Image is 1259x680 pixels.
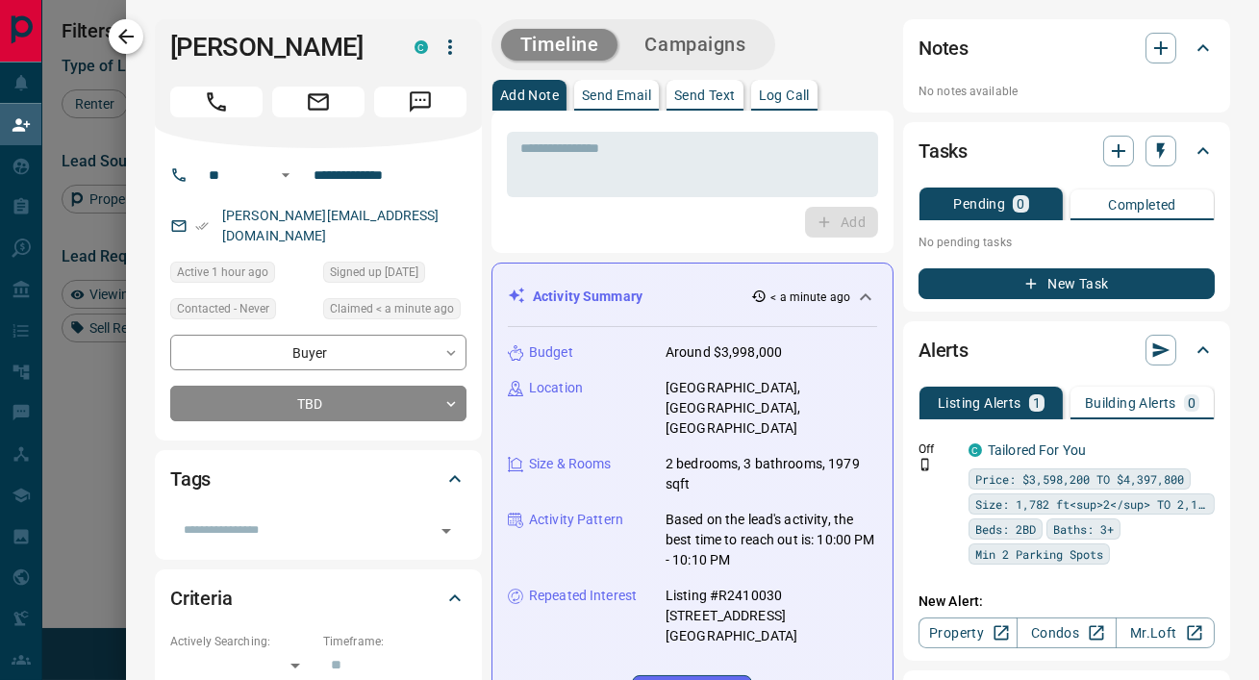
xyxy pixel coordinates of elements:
[919,33,969,63] h2: Notes
[1033,396,1041,410] p: 1
[272,87,365,117] span: Email
[938,396,1021,410] p: Listing Alerts
[919,458,932,471] svg: Push Notification Only
[323,633,466,650] p: Timeframe:
[975,469,1184,489] span: Price: $3,598,200 TO $4,397,800
[170,262,314,289] div: Tue Aug 12 2025
[1053,519,1114,539] span: Baths: 3+
[501,29,618,61] button: Timeline
[533,287,642,307] p: Activity Summary
[177,299,269,318] span: Contacted - Never
[170,386,466,421] div: TBD
[529,378,583,398] p: Location
[919,268,1215,299] button: New Task
[274,164,297,187] button: Open
[170,633,314,650] p: Actively Searching:
[177,263,268,282] span: Active 1 hour ago
[170,456,466,502] div: Tags
[170,464,211,494] h2: Tags
[625,29,765,61] button: Campaigns
[330,263,418,282] span: Signed up [DATE]
[1188,396,1196,410] p: 0
[953,197,1005,211] p: Pending
[770,289,850,306] p: < a minute ago
[529,510,623,530] p: Activity Pattern
[919,327,1215,373] div: Alerts
[969,443,982,457] div: condos.ca
[759,88,810,102] p: Log Call
[222,208,440,243] a: [PERSON_NAME][EMAIL_ADDRESS][DOMAIN_NAME]
[500,88,559,102] p: Add Note
[508,279,877,315] div: Activity Summary< a minute ago
[374,87,466,117] span: Message
[919,441,957,458] p: Off
[195,219,209,233] svg: Email Verified
[170,335,466,370] div: Buyer
[1085,396,1176,410] p: Building Alerts
[170,32,386,63] h1: [PERSON_NAME]
[582,88,651,102] p: Send Email
[919,136,968,166] h2: Tasks
[529,342,573,363] p: Budget
[666,586,877,646] p: Listing #R2410030 [STREET_ADDRESS][GEOGRAPHIC_DATA]
[919,128,1215,174] div: Tasks
[666,454,877,494] p: 2 bedrooms, 3 bathrooms, 1979 sqft
[1017,617,1116,648] a: Condos
[975,494,1208,514] span: Size: 1,782 ft<sup>2</sup> TO 2,176 ft<sup>2</sup>
[415,40,428,54] div: condos.ca
[674,88,736,102] p: Send Text
[433,517,460,544] button: Open
[1108,198,1176,212] p: Completed
[919,25,1215,71] div: Notes
[666,378,877,439] p: [GEOGRAPHIC_DATA], [GEOGRAPHIC_DATA], [GEOGRAPHIC_DATA]
[919,83,1215,100] p: No notes available
[919,335,969,365] h2: Alerts
[988,442,1086,458] a: Tailored For You
[919,228,1215,257] p: No pending tasks
[170,575,466,621] div: Criteria
[1116,617,1215,648] a: Mr.Loft
[170,583,233,614] h2: Criteria
[975,519,1036,539] span: Beds: 2BD
[666,510,877,570] p: Based on the lead's activity, the best time to reach out is: 10:00 PM - 10:10 PM
[529,586,637,606] p: Repeated Interest
[529,454,612,474] p: Size & Rooms
[975,544,1103,564] span: Min 2 Parking Spots
[330,299,454,318] span: Claimed < a minute ago
[1017,197,1024,211] p: 0
[323,262,466,289] div: Mon Aug 11 2025
[323,298,466,325] div: Wed Aug 13 2025
[919,592,1215,612] p: New Alert:
[919,617,1018,648] a: Property
[666,342,782,363] p: Around $3,998,000
[170,87,263,117] span: Call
